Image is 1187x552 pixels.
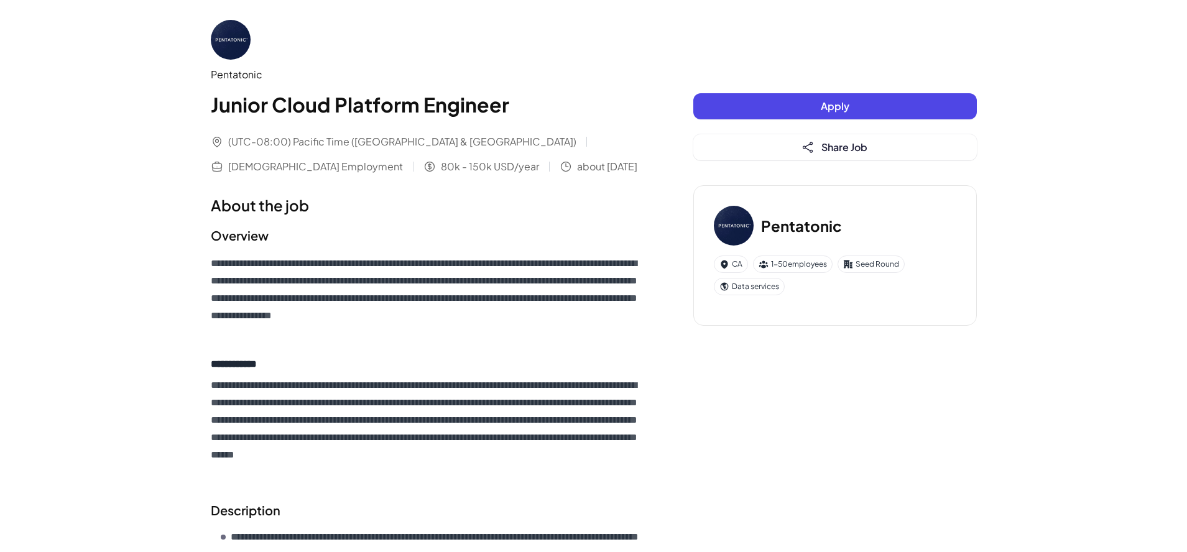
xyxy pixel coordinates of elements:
h2: Overview [211,226,644,245]
span: (UTC-08:00) Pacific Time ([GEOGRAPHIC_DATA] & [GEOGRAPHIC_DATA]) [228,134,576,149]
img: Pe [714,206,754,246]
div: 1-50 employees [753,255,833,273]
h1: About the job [211,194,644,216]
button: Share Job [693,134,977,160]
button: Apply [693,93,977,119]
h3: Pentatonic [761,214,842,237]
span: Share Job [821,140,867,154]
h2: Description [211,501,644,520]
h1: Junior Cloud Platform Engineer [211,90,644,119]
span: about [DATE] [577,159,637,174]
div: Data services [714,278,785,295]
span: 80k - 150k USD/year [441,159,539,174]
span: [DEMOGRAPHIC_DATA] Employment [228,159,403,174]
span: Apply [821,99,849,113]
div: Pentatonic [211,67,644,82]
img: Pe [211,20,251,60]
div: Seed Round [838,255,905,273]
div: CA [714,255,748,273]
